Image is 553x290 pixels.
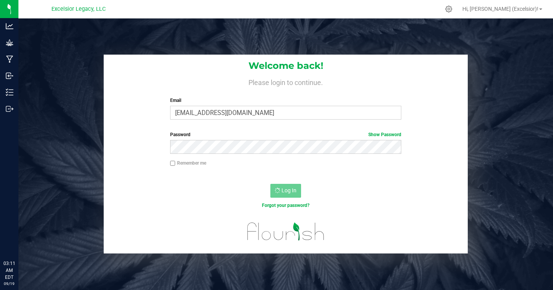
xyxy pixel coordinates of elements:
inline-svg: Manufacturing [6,55,13,63]
inline-svg: Outbound [6,105,13,113]
inline-svg: Inbound [6,72,13,80]
span: Excelsior Legacy, LLC [51,6,106,12]
label: Remember me [170,160,206,167]
h4: Please login to continue. [104,77,468,86]
a: Forgot your password? [262,203,310,208]
div: Manage settings [444,5,454,13]
p: 09/19 [3,281,15,287]
span: Log In [281,187,296,193]
p: 03:11 AM EDT [3,260,15,281]
label: Email [170,97,401,104]
inline-svg: Grow [6,39,13,47]
button: Log In [270,184,301,198]
input: Remember me [170,161,176,166]
inline-svg: Analytics [6,22,13,30]
span: Password [170,132,190,137]
inline-svg: Inventory [6,88,13,96]
a: Show Password [368,132,401,137]
span: Hi, [PERSON_NAME] (Excelsior)! [462,6,538,12]
img: flourish_logo.svg [240,217,331,246]
h1: Welcome back! [104,61,468,71]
